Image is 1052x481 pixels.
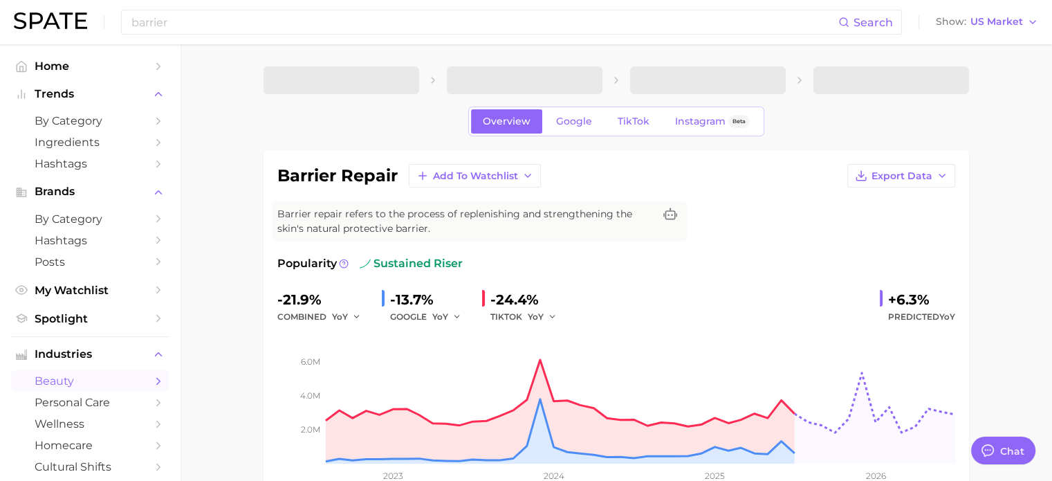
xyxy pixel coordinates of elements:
[277,207,654,236] span: Barrier repair refers to the process of replenishing and strengthening the skin's natural protect...
[663,109,762,134] a: InstagramBeta
[11,84,169,105] button: Trends
[332,311,348,323] span: YoY
[11,280,169,301] a: My Watchlist
[35,185,145,198] span: Brands
[888,309,955,325] span: Predicted
[277,309,371,325] div: combined
[35,114,145,127] span: by Category
[360,255,463,272] span: sustained riser
[11,370,169,392] a: beauty
[606,109,661,134] a: TikTok
[11,456,169,478] a: cultural shifts
[11,55,169,77] a: Home
[865,471,885,481] tspan: 2026
[35,312,145,325] span: Spotlight
[432,311,448,323] span: YoY
[14,12,87,29] img: SPATE
[35,212,145,226] span: by Category
[11,308,169,329] a: Spotlight
[483,116,530,127] span: Overview
[705,471,725,481] tspan: 2025
[35,284,145,297] span: My Watchlist
[528,311,544,323] span: YoY
[35,136,145,149] span: Ingredients
[11,110,169,131] a: by Category
[360,258,371,269] img: sustained riser
[11,392,169,413] a: personal care
[528,309,557,325] button: YoY
[35,460,145,473] span: cultural shifts
[732,116,746,127] span: Beta
[11,131,169,153] a: Ingredients
[35,234,145,247] span: Hashtags
[939,311,955,322] span: YoY
[35,417,145,430] span: wellness
[11,435,169,456] a: homecare
[35,348,145,361] span: Industries
[888,289,955,311] div: +6.3%
[853,16,893,29] span: Search
[11,230,169,251] a: Hashtags
[432,309,462,325] button: YoY
[556,116,592,127] span: Google
[490,289,566,311] div: -24.4%
[936,18,966,26] span: Show
[35,255,145,269] span: Posts
[277,167,398,184] h1: barrier repair
[11,153,169,174] a: Hashtags
[11,181,169,202] button: Brands
[471,109,542,134] a: Overview
[932,13,1042,31] button: ShowUS Market
[35,439,145,452] span: homecare
[382,471,403,481] tspan: 2023
[11,413,169,435] a: wellness
[409,164,541,188] button: Add to Watchlist
[11,344,169,365] button: Industries
[871,170,932,182] span: Export Data
[35,157,145,170] span: Hashtags
[847,164,955,188] button: Export Data
[433,170,518,182] span: Add to Watchlist
[35,60,145,73] span: Home
[675,116,726,127] span: Instagram
[390,309,471,325] div: GOOGLE
[35,374,145,388] span: beauty
[11,251,169,273] a: Posts
[490,309,566,325] div: TIKTOK
[277,289,371,311] div: -21.9%
[277,255,337,272] span: Popularity
[11,208,169,230] a: by Category
[390,289,471,311] div: -13.7%
[618,116,649,127] span: TikTok
[35,396,145,409] span: personal care
[332,309,362,325] button: YoY
[544,109,604,134] a: Google
[970,18,1023,26] span: US Market
[35,88,145,100] span: Trends
[543,471,564,481] tspan: 2024
[130,10,838,34] input: Search here for a brand, industry, or ingredient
